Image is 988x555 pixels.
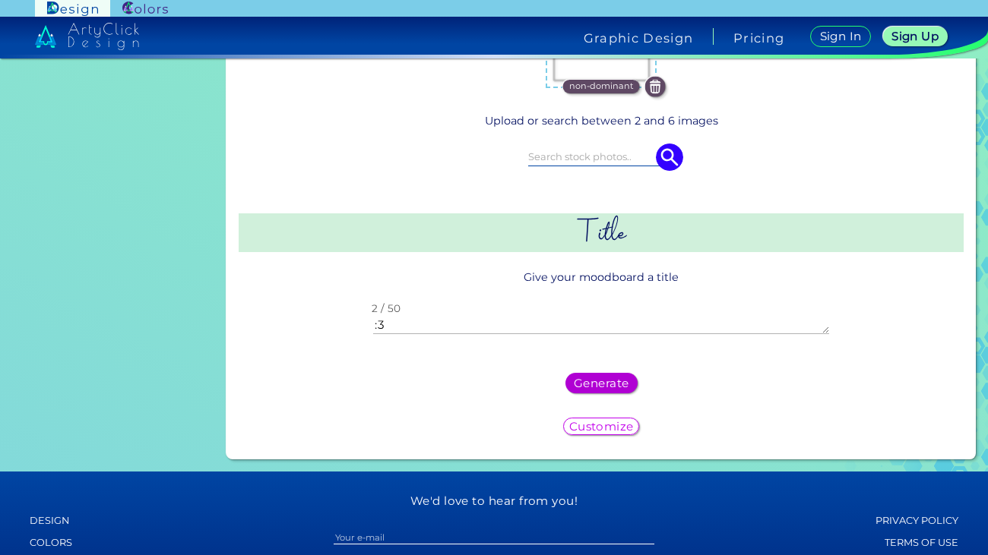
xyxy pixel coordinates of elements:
input: Your e-mail [334,530,654,544]
h5: Sign Up [894,31,936,42]
a: Design [30,511,168,531]
label: 2 / 50 [372,304,401,314]
a: Sign Up [886,27,944,46]
h2: Title [239,213,964,252]
h4: Graphic Design [584,32,693,44]
input: Search stock photos.. [528,148,674,165]
a: Sign In [813,27,868,46]
img: icon search [656,143,683,171]
img: artyclick_design_logo_white_combined_path.svg [35,23,140,50]
a: Terms of Use [820,533,958,553]
h5: Generate [576,377,626,388]
img: ArtyClick Colors logo [122,2,168,16]
p: Upload or search between 2 and 6 images [245,112,958,130]
h5: Customize [572,421,631,431]
p: Give your moodboard a title [239,263,964,292]
a: Colors [30,533,168,553]
a: Privacy policy [820,511,958,531]
p: non-dominant [569,80,634,93]
h5: We'd love to hear from you! [227,494,761,508]
a: Pricing [733,32,784,44]
h5: Sign In [822,31,860,42]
